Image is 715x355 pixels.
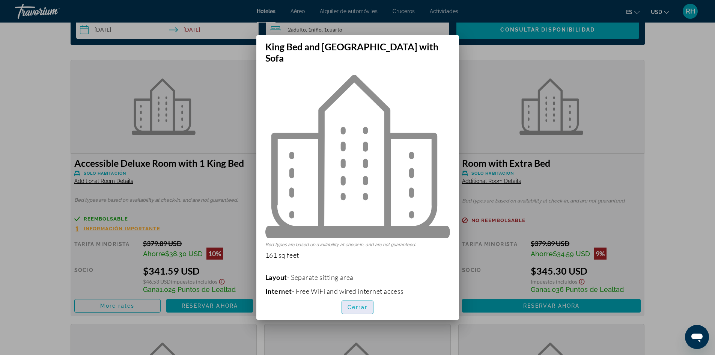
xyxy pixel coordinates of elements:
[256,35,459,63] h2: King Bed and [GEOGRAPHIC_DATA] with Sofa
[265,273,287,281] b: Layout
[265,273,450,281] p: - Separate sitting area
[265,75,450,238] img: hotel.svg
[265,287,450,295] p: - Free WiFi and wired internet access
[685,325,709,349] iframe: Button to launch messaging window
[342,301,374,314] button: Cerrar
[265,287,292,295] b: Internet
[265,242,450,247] p: Bed types are based on availability at check-in, and are not guaranteed.
[348,304,368,310] span: Cerrar
[265,251,450,259] p: 161 sq feet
